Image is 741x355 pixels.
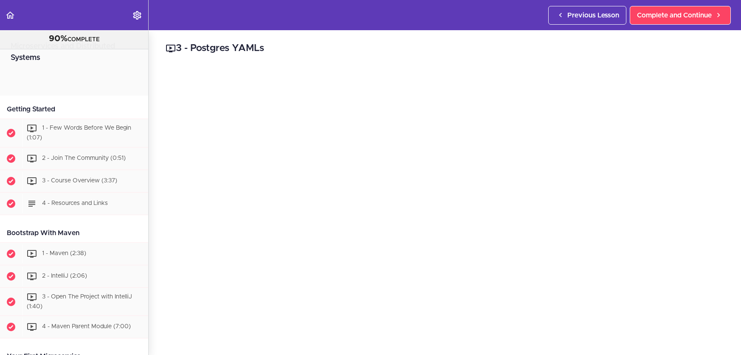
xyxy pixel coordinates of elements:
[166,41,724,56] h2: 3 - Postgres YAMLs
[132,10,142,20] svg: Settings Menu
[5,10,15,20] svg: Back to course curriculum
[548,6,626,25] a: Previous Lesson
[49,34,68,43] span: 90%
[42,200,108,206] span: 4 - Resources and Links
[42,155,126,161] span: 2 - Join The Community (0:51)
[42,324,131,330] span: 4 - Maven Parent Module (7:00)
[11,34,138,45] div: COMPLETE
[42,250,86,256] span: 1 - Maven (2:38)
[567,10,619,20] span: Previous Lesson
[637,10,712,20] span: Complete and Continue
[27,125,131,141] span: 1 - Few Words Before We Begin (1:07)
[42,178,117,184] span: 3 - Course Overview (3:37)
[630,6,731,25] a: Complete and Continue
[42,273,87,279] span: 2 - IntelliJ (2:06)
[27,294,132,310] span: 3 - Open The Project with IntelliJ (1:40)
